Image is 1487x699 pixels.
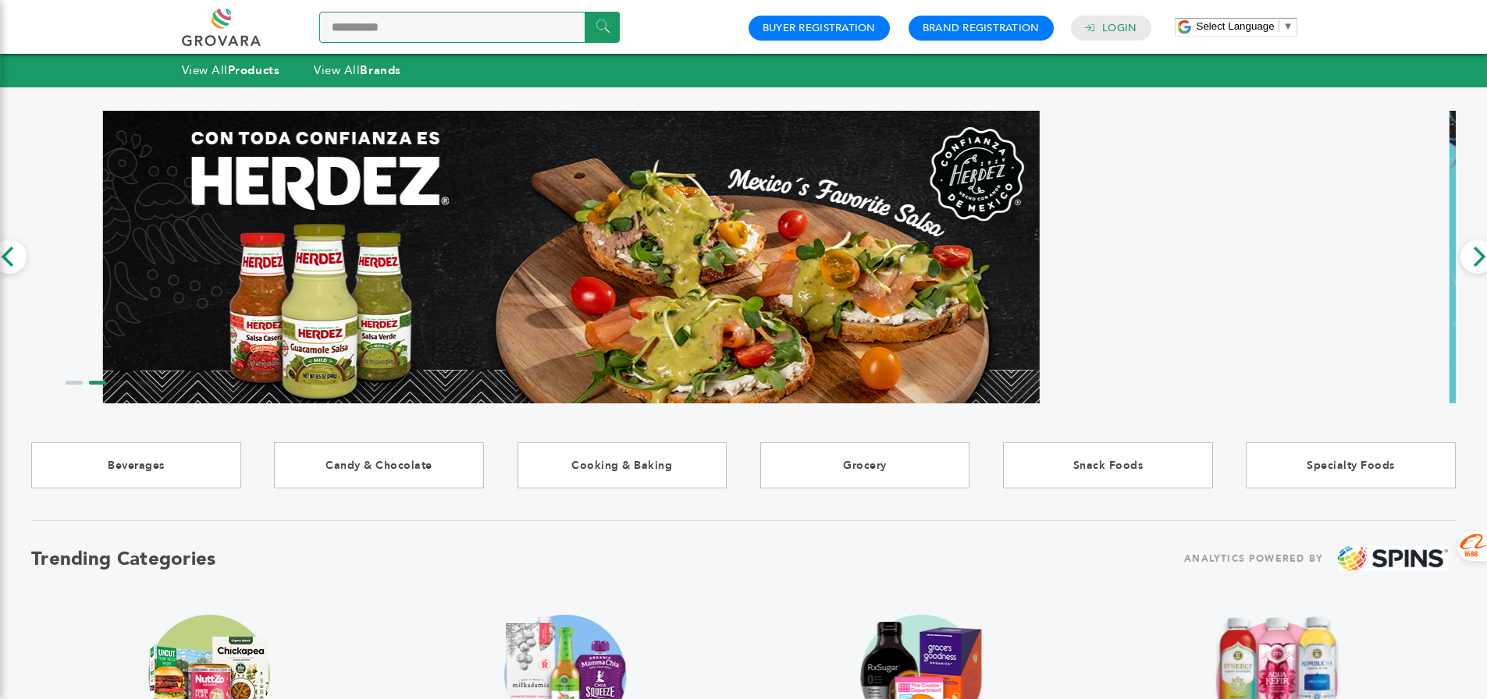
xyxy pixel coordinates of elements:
input: Search a product or brand... [319,12,620,43]
a: Login [1102,21,1137,35]
span: ​ [1279,20,1279,32]
a: Select Language​ [1197,20,1293,32]
a: Candy & Chocolate [274,442,484,488]
a: Beverages [31,442,241,488]
li: Page dot 4 [136,381,153,385]
a: Specialty Foods [1246,442,1456,488]
li: Page dot 1 [66,381,83,385]
a: View AllBrands [314,62,401,78]
li: Page dot 3 [112,381,130,385]
h2: Trending Categories [31,546,216,572]
a: Grocery [760,442,970,488]
a: Brand Registration [923,21,1040,35]
a: Buyer Registration [763,21,876,35]
span: ▼ [1283,20,1293,32]
img: spins.png [1338,546,1448,572]
a: Snack Foods [1003,442,1213,488]
a: View AllProducts [182,62,280,78]
strong: Brands [360,62,400,78]
span: Select Language [1197,20,1275,32]
a: Cooking & Baking [518,442,727,488]
img: Marketplace Top Banner 1 [102,111,1039,403]
li: Page dot 2 [89,381,106,385]
span: ANALYTICS POWERED BY [1184,549,1323,569]
strong: Products [228,62,279,78]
